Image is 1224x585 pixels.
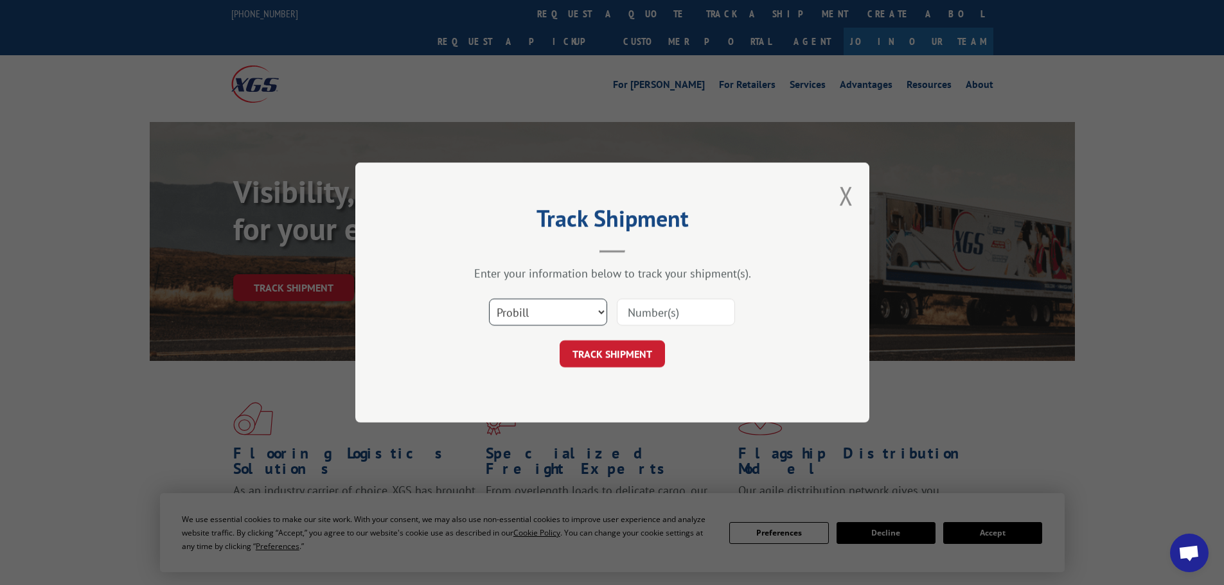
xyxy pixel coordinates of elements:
[839,179,853,213] button: Close modal
[420,266,805,281] div: Enter your information below to track your shipment(s).
[420,209,805,234] h2: Track Shipment
[560,340,665,367] button: TRACK SHIPMENT
[617,299,735,326] input: Number(s)
[1170,534,1209,572] div: Open chat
